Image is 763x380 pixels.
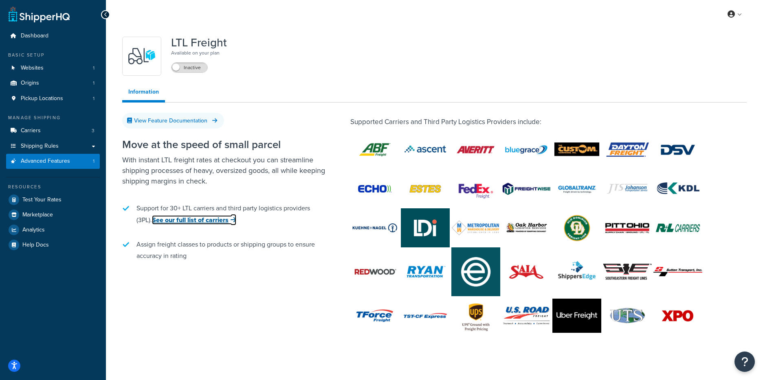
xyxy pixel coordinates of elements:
img: Old Dominion® [552,211,601,245]
div: Manage Shipping [6,114,100,121]
img: Kuehne+Nagel LTL+ [350,211,399,245]
img: US Road [502,306,551,325]
img: Sutton Transport Inc. [653,267,702,276]
a: See our full list of carriers [152,215,236,225]
img: R+L® [653,211,702,245]
img: TForce Freight [350,296,399,335]
img: KDL [653,172,702,206]
a: Shipping Rules [6,139,100,154]
li: Assign freight classes to products or shipping groups to ensure accuracy in rating [122,235,326,266]
li: Support for 30+ LTL carriers and third party logistics providers (3PL). [122,199,326,230]
div: Resources [6,183,100,190]
img: Redwood Logistics [350,255,399,289]
a: Analytics [6,223,100,237]
img: BlueGrace Freight [502,130,551,169]
span: Marketplace [22,212,53,218]
img: SAIA [502,252,551,291]
img: GlobalTranz Freight [552,169,601,208]
a: Marketplace [6,207,100,222]
span: Shipping Rules [21,143,59,150]
img: DSV Freight [653,133,702,167]
span: Origins [21,80,39,87]
img: Southeastern Freight Lines [603,264,652,280]
a: Websites1 [6,61,100,76]
img: ABF Freight™ [350,133,399,167]
a: Origins1 [6,76,100,91]
p: With instant LTL freight rates at checkout you can streamline shipping processes of heavy, oversi... [122,155,326,186]
img: Pitt Ohio [603,211,652,245]
li: Advanced Features [6,154,100,169]
img: Uber Freight (Transplace) [552,299,601,333]
img: TST-CF Express Freight™ [401,296,450,335]
img: Echo® Global Logistics [350,172,399,206]
img: y79ZsPf0fXUFUhFXDzUgf+ktZg5F2+ohG75+v3d2s1D9TjoU8PiyCIluIjV41seZevKCRuEjTPPOKHJsQcmKCXGdfprl3L4q7... [128,42,156,70]
img: UTS [603,306,652,325]
h5: Supported Carriers and Third Party Logistics Providers include: [350,118,747,126]
a: Help Docs [6,238,100,252]
span: 1 [93,95,95,102]
img: ShippersEdge Freight [552,252,601,291]
img: Custom Co Freight [552,133,601,167]
span: 3 [92,127,95,134]
li: Websites [6,61,100,76]
li: Carriers [6,123,100,138]
span: Carriers [21,127,41,134]
a: Advanced Features1 [6,154,100,169]
li: Origins [6,76,100,91]
img: Ascent Freight [401,132,450,166]
span: Dashboard [21,33,48,39]
span: 1 [93,158,95,165]
span: Help Docs [22,242,49,249]
span: Analytics [22,227,45,234]
img: Estes® [401,172,450,206]
p: Available on your plan [171,49,227,57]
a: View Feature Documentation [122,113,224,129]
img: XPO Logistics® [653,299,702,333]
img: FedEx Freight® [451,172,500,206]
span: Advanced Features [21,158,70,165]
button: Open Resource Center [734,352,755,372]
img: Metropolitan Warehouse & Delivery [451,220,500,236]
a: Information [122,84,165,103]
span: Test Your Rates [22,197,62,203]
img: Dayton Freight™ [603,133,652,167]
img: Ship LDI Freight [401,208,450,247]
a: Carriers3 [6,123,100,138]
img: Oak Harbor Freight [502,208,551,247]
img: UPS® Ground with Freight Pricing [451,299,500,333]
a: Test Your Rates [6,192,100,207]
span: Pickup Locations [21,95,63,102]
img: Ryan Transportation Freight [401,252,450,291]
h2: Move at the speed of small parcel [122,139,326,151]
label: Inactive [172,63,207,72]
div: Basic Setup [6,52,100,59]
span: Websites [21,65,44,72]
span: 1 [93,65,95,72]
img: Averitt Freight [451,133,500,167]
li: Pickup Locations [6,91,100,106]
a: Pickup Locations1 [6,91,100,106]
img: Freightwise [502,182,551,195]
img: Evans Transportation [451,247,500,296]
span: 1 [93,80,95,87]
h1: LTL Freight [171,37,227,49]
img: JTS Freight [603,169,652,208]
a: Dashboard [6,28,100,44]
